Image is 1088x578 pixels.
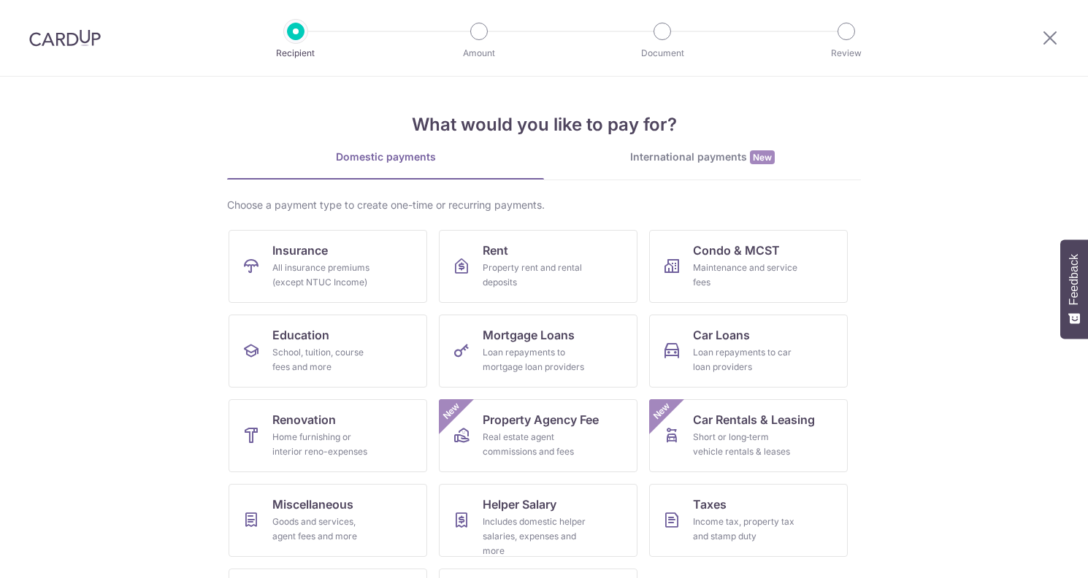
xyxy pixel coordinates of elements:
div: Home furnishing or interior reno-expenses [272,430,378,459]
div: All insurance premiums (except NTUC Income) [272,261,378,290]
span: Mortgage Loans [483,326,575,344]
span: Insurance [272,242,328,259]
iframe: Opens a widget where you can find more information [995,534,1073,571]
div: Loan repayments to mortgage loan providers [483,345,588,374]
span: New [650,399,674,423]
span: Car Rentals & Leasing [693,411,815,428]
span: Miscellaneous [272,496,353,513]
div: Income tax, property tax and stamp duty [693,515,798,544]
div: Choose a payment type to create one-time or recurring payments. [227,198,861,212]
div: Real estate agent commissions and fees [483,430,588,459]
a: RentProperty rent and rental deposits [439,230,637,303]
div: Includes domestic helper salaries, expenses and more [483,515,588,558]
a: Mortgage LoansLoan repayments to mortgage loan providers [439,315,637,388]
a: Condo & MCSTMaintenance and service fees [649,230,848,303]
a: Property Agency FeeReal estate agent commissions and feesNew [439,399,637,472]
span: Feedback [1068,254,1081,305]
div: Loan repayments to car loan providers [693,345,798,374]
a: Car LoansLoan repayments to car loan providers [649,315,848,388]
div: Goods and services, agent fees and more [272,515,378,544]
button: Feedback - Show survey [1060,239,1088,339]
p: Review [792,46,900,61]
img: CardUp [29,29,101,47]
a: EducationSchool, tuition, course fees and more [229,315,427,388]
span: Renovation [272,411,336,428]
div: Maintenance and service fees [693,261,798,290]
div: School, tuition, course fees and more [272,345,378,374]
p: Document [608,46,716,61]
span: Education [272,326,329,344]
a: TaxesIncome tax, property tax and stamp duty [649,484,848,557]
div: Short or long‑term vehicle rentals & leases [693,430,798,459]
span: Rent [483,242,508,259]
span: Helper Salary [483,496,556,513]
span: New [440,399,464,423]
p: Amount [425,46,533,61]
a: Car Rentals & LeasingShort or long‑term vehicle rentals & leasesNew [649,399,848,472]
span: Taxes [693,496,727,513]
a: InsuranceAll insurance premiums (except NTUC Income) [229,230,427,303]
h4: What would you like to pay for? [227,112,861,138]
p: Recipient [242,46,350,61]
div: Property rent and rental deposits [483,261,588,290]
a: MiscellaneousGoods and services, agent fees and more [229,484,427,557]
div: International payments [544,150,861,165]
span: Property Agency Fee [483,411,599,428]
span: New [750,150,775,164]
a: Helper SalaryIncludes domestic helper salaries, expenses and more [439,484,637,557]
span: Condo & MCST [693,242,780,259]
span: Car Loans [693,326,750,344]
a: RenovationHome furnishing or interior reno-expenses [229,399,427,472]
div: Domestic payments [227,150,544,164]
